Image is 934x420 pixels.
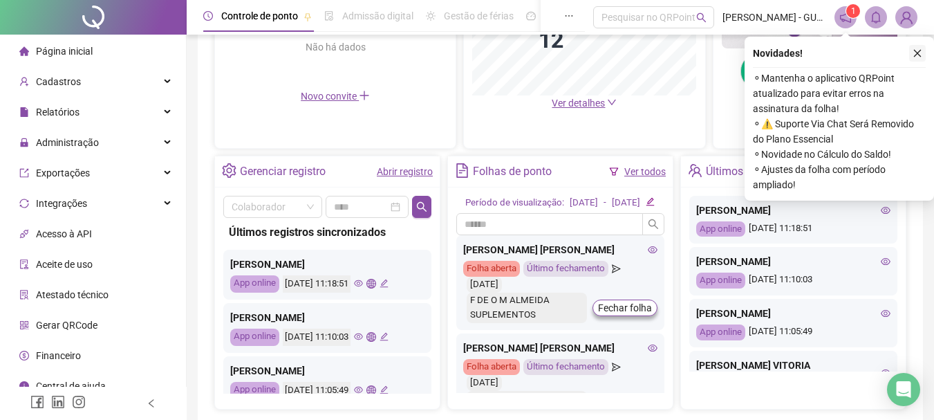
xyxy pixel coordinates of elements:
div: [PERSON_NAME] [230,257,424,272]
div: [PERSON_NAME] VITORIA [PERSON_NAME] [696,358,890,388]
div: App online [230,275,279,293]
span: eye [354,332,363,341]
span: facebook [30,395,44,409]
span: Aceite de uso [36,259,93,270]
button: Fechar folha [592,300,657,316]
div: [DATE] 11:05:49 [283,382,351,399]
a: Abrir registro [377,166,433,177]
div: Folha aberta [463,359,520,375]
div: [DATE] 11:10:03 [696,273,890,289]
span: plus [359,90,370,101]
span: dashboard [526,11,536,21]
div: [DATE] [612,196,640,210]
span: Financeiro [36,350,81,361]
span: ⚬ Ajustes da folha com período ampliado! [753,162,926,192]
span: close [913,48,922,58]
span: user-add [19,77,29,86]
span: file-text [455,163,469,178]
span: Controle de ponto [221,10,298,21]
div: Folha aberta [463,261,520,277]
span: ⚬ ⚠️ Suporte Via Chat Será Removido do Plano Essencial [753,116,926,147]
span: file-done [324,11,334,21]
span: send [612,261,621,277]
span: search [696,12,707,23]
div: App online [696,325,745,340]
span: edit [646,197,655,206]
span: edit [380,385,389,394]
span: info-circle [19,381,29,391]
span: home [19,46,29,56]
div: App online [696,221,745,237]
div: [DATE] 11:18:51 [283,275,351,293]
span: 1 [851,6,856,16]
span: search [416,201,427,212]
span: bell [870,11,882,24]
span: Novidades ! [753,46,803,61]
span: global [366,332,375,341]
span: Exportações [36,167,90,179]
span: eye [881,257,890,266]
div: Open Intercom Messenger [887,373,920,406]
span: Relatórios [36,107,80,118]
div: Último fechamento [523,261,608,277]
div: [DATE] 11:18:51 [696,221,890,237]
span: instagram [72,395,86,409]
div: App online [230,329,279,346]
span: Novo convite [301,91,370,102]
span: ⚬ Novidade no Cálculo do Saldo! [753,147,926,162]
a: Ver detalhes down [552,98,617,109]
a: Ver todos [624,166,666,177]
div: [PERSON_NAME] [696,306,890,321]
div: [PERSON_NAME] [PERSON_NAME] [463,242,657,257]
span: Fechar folha [598,300,652,316]
div: [DATE] [467,277,502,293]
span: sun [426,11,436,21]
div: Folhas de ponto [473,160,552,183]
span: eye [648,343,657,353]
span: eye [354,279,363,288]
span: Atestado técnico [36,289,109,300]
span: ellipsis [564,11,574,21]
span: eye [881,309,890,318]
div: Últimos registros sincronizados [706,160,859,183]
button: Chega de papelada! [740,54,878,89]
div: [DATE] [570,196,598,210]
span: global [366,279,375,288]
div: Últimos registros sincronizados [229,223,426,241]
span: filter [609,167,619,176]
span: global [366,385,375,394]
span: send [612,359,621,375]
div: [PERSON_NAME] [PERSON_NAME] [463,340,657,356]
span: export [19,168,29,178]
div: Último fechamento [523,359,608,375]
span: edit [380,279,389,288]
span: Página inicial [36,46,93,57]
div: [PERSON_NAME] [696,254,890,269]
span: team [688,163,702,178]
div: Período de visualização: [465,196,564,210]
div: Gerenciar registro [240,160,326,183]
span: Gestão de férias [444,10,514,21]
div: [DATE] 11:05:49 [696,325,890,340]
span: dollar [19,351,29,360]
span: linkedin [51,395,65,409]
div: [PERSON_NAME] [230,363,424,378]
span: lock [19,138,29,147]
span: down [607,98,617,107]
span: qrcode [19,320,29,330]
span: Gerar QRCode [36,320,97,331]
span: eye [648,245,657,255]
span: [PERSON_NAME] - GUARUJA SUPLEMENTOS [722,10,826,25]
span: file [19,107,29,117]
span: search [648,219,659,230]
span: Admissão digital [342,10,413,21]
div: [DATE] [467,375,502,391]
span: Central de ajuda [36,381,106,392]
span: edit [380,332,389,341]
div: App online [230,382,279,399]
sup: 1 [846,4,860,18]
span: ⚬ Mantenha o aplicativo QRPoint atualizado para evitar erros na assinatura da folha! [753,71,926,116]
div: [DATE] 11:10:03 [283,329,351,346]
span: pushpin [303,12,312,21]
span: audit [19,259,29,269]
